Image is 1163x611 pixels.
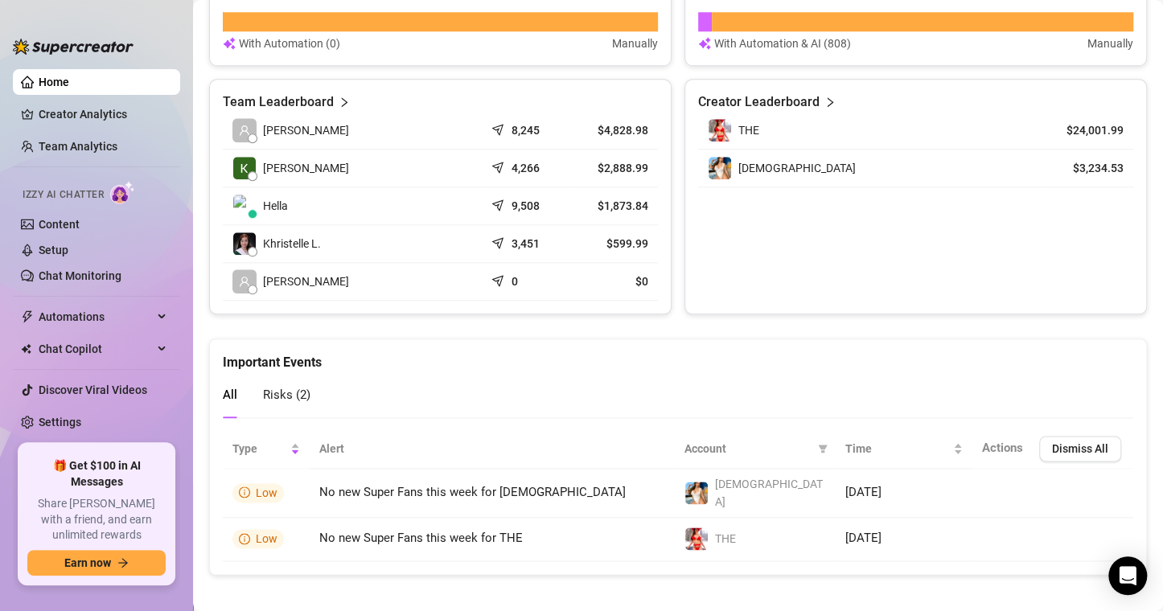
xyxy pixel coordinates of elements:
div: Important Events [223,339,1133,372]
div: Open Intercom Messenger [1108,556,1147,595]
span: filter [815,437,831,461]
article: $24,001.99 [1050,122,1124,138]
a: Home [39,76,69,88]
span: [PERSON_NAME] [263,121,349,139]
span: thunderbolt [21,310,34,323]
span: Actions [982,441,1023,455]
span: Time [845,440,950,457]
article: Manually [612,35,658,52]
span: Khristelle L. [263,235,321,252]
span: Izzy AI Chatter [23,187,104,203]
article: Team Leaderboard [223,92,334,112]
th: Time [836,429,972,469]
span: [DATE] [845,531,881,545]
img: THE [685,527,708,550]
img: Chat Copilot [21,343,31,355]
img: THE [709,119,731,141]
span: No new Super Fans this week for THE [319,531,523,545]
span: arrow-right [117,557,129,568]
img: ️30yo [709,157,731,179]
article: $2,888.99 [581,160,648,176]
a: Chat Monitoring [39,269,121,282]
article: Manually [1087,35,1133,52]
article: $4,828.98 [581,122,648,138]
span: send [491,120,508,136]
img: Khristelle Las … [233,232,256,255]
span: user [239,276,250,287]
a: Setup [39,244,68,256]
span: right [824,92,836,112]
button: Earn nowarrow-right [27,550,166,576]
span: THE [715,532,736,545]
article: 3,451 [512,236,540,252]
a: Content [39,218,80,231]
span: Low [256,486,277,499]
span: Account [684,440,812,457]
article: With Automation (0) [239,35,340,52]
button: Dismiss All [1039,436,1121,461]
span: user [239,125,250,136]
span: right [339,92,350,112]
article: $0 [581,273,648,289]
img: Krystal Ann Gal… [233,157,256,179]
span: Share [PERSON_NAME] with a friend, and earn unlimited rewards [27,496,166,543]
article: $1,873.84 [581,198,648,214]
article: 9,508 [512,198,540,214]
img: ️30yo [685,482,708,504]
span: No new Super Fans this week for ️[DEMOGRAPHIC_DATA] [319,485,626,499]
img: svg%3e [698,35,711,52]
span: info-circle [239,486,250,498]
th: Type [223,429,310,469]
span: send [491,233,508,249]
span: All [223,388,237,402]
article: 4,266 [512,160,540,176]
span: send [491,271,508,287]
a: Creator Analytics [39,101,167,127]
span: send [491,158,508,174]
span: THE [738,124,759,137]
a: Team Analytics [39,140,117,153]
article: With Automation & AI (808) [714,35,851,52]
article: $3,234.53 [1050,160,1124,176]
img: AI Chatter [110,181,135,204]
img: svg%3e [223,35,236,52]
span: Automations [39,304,153,330]
span: [DATE] [845,485,881,499]
span: Earn now [64,556,111,569]
span: filter [818,444,828,453]
span: info-circle [239,533,250,544]
article: $599.99 [581,236,648,252]
span: Low [256,532,277,545]
a: Discover Viral Videos [39,383,147,396]
span: send [491,195,508,211]
span: [PERSON_NAME] [263,159,349,177]
th: Alert [310,429,675,469]
span: ️[DEMOGRAPHIC_DATA] [715,478,823,508]
img: logo-BBDzfeDw.svg [13,39,134,55]
span: Risks ( 2 ) [263,388,310,402]
a: Settings [39,416,81,429]
span: [PERSON_NAME] [263,273,349,290]
span: ️[DEMOGRAPHIC_DATA] [738,162,856,174]
img: Hella [233,195,256,217]
article: 8,245 [512,122,540,138]
span: Chat Copilot [39,336,153,362]
span: 🎁 Get $100 in AI Messages [27,458,166,490]
span: Type [232,440,287,457]
article: 0 [512,273,518,289]
span: Hella [263,197,288,215]
span: Dismiss All [1052,442,1108,455]
article: Creator Leaderboard [698,92,820,112]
